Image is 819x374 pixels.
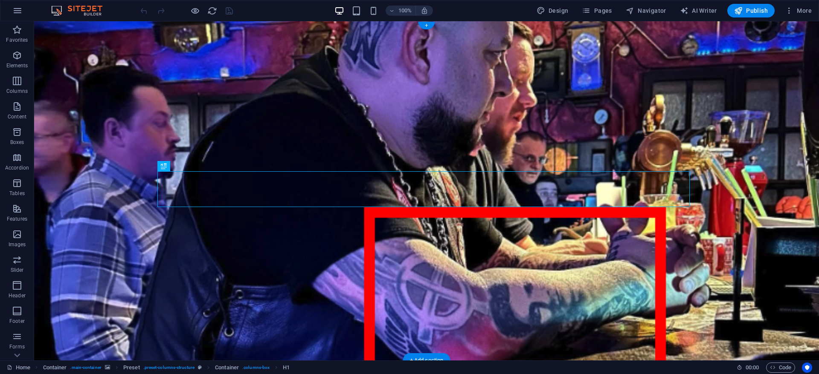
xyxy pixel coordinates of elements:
i: This element is a customizable preset [198,365,202,370]
span: . main-container [70,362,101,373]
button: Design [533,4,572,17]
span: 00 00 [746,362,759,373]
p: Features [7,216,27,222]
span: : [752,364,753,371]
span: . columns-box [242,362,270,373]
h6: 100% [398,6,412,16]
i: On resize automatically adjust zoom level to fit chosen device. [421,7,428,14]
button: Pages [578,4,615,17]
button: 100% [386,6,416,16]
button: reload [207,6,217,16]
p: Tables [9,190,25,197]
div: + Add section [403,353,450,368]
p: Columns [6,88,28,95]
img: Editor Logo [49,6,113,16]
nav: breadcrumb [43,362,290,373]
div: + [418,22,435,29]
span: . preset-columns-structure [143,362,195,373]
p: Accordion [5,164,29,171]
span: Navigator [626,6,666,15]
span: More [785,6,812,15]
span: AI Writer [680,6,717,15]
div: Design (Ctrl+Alt+Y) [533,4,572,17]
p: Elements [6,62,28,69]
p: Favorites [6,37,28,43]
i: Reload page [207,6,217,16]
p: Slider [11,267,24,273]
span: Publish [734,6,768,15]
button: Code [766,362,795,373]
span: Click to select. Double-click to edit [283,362,290,373]
p: Images [9,241,26,248]
button: Usercentrics [802,362,812,373]
p: Forms [9,343,25,350]
button: Publish [727,4,775,17]
button: AI Writer [677,4,720,17]
a: Click to cancel selection. Double-click to open Pages [7,362,30,373]
button: Navigator [622,4,670,17]
span: Click to select. Double-click to edit [215,362,239,373]
span: Code [770,362,791,373]
i: This element contains a background [105,365,110,370]
p: Header [9,292,26,299]
p: Content [8,113,26,120]
p: Footer [9,318,25,325]
button: Click here to leave preview mode and continue editing [190,6,200,16]
span: Pages [582,6,612,15]
button: More [781,4,815,17]
h6: Session time [737,362,759,373]
span: Click to select. Double-click to edit [123,362,140,373]
span: Design [537,6,569,15]
p: Boxes [10,139,24,146]
span: Click to select. Double-click to edit [43,362,67,373]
